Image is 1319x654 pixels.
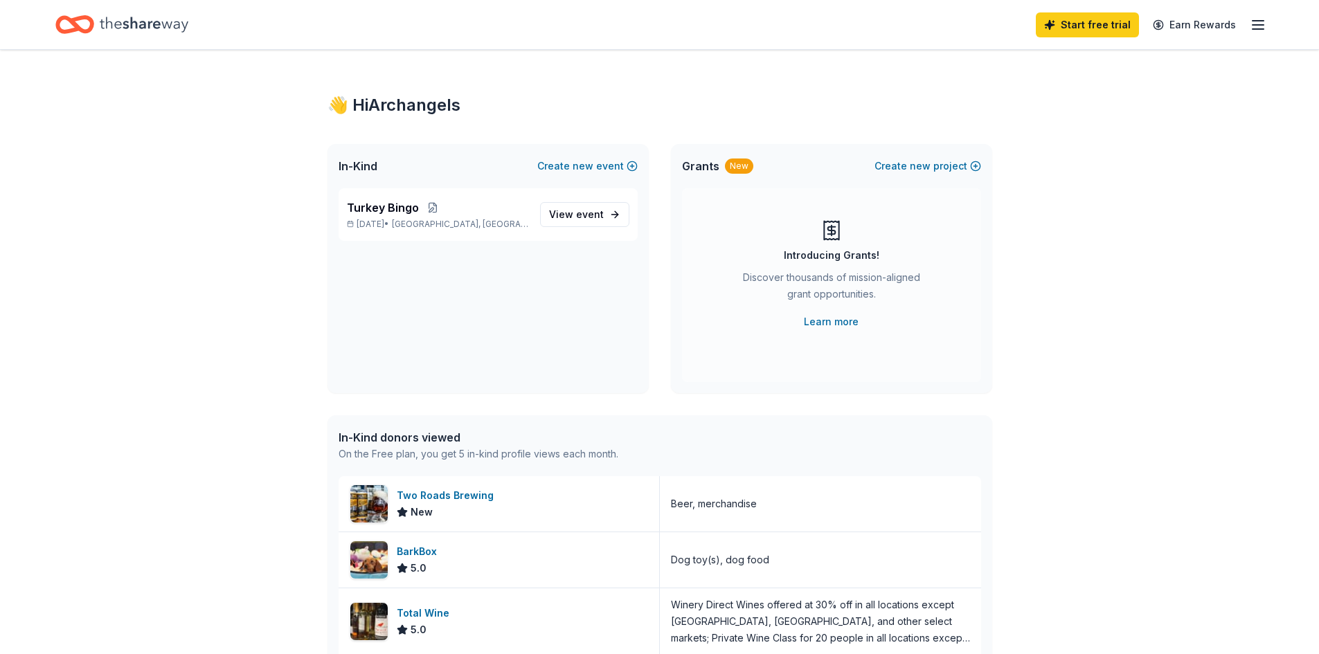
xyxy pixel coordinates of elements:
span: new [573,158,593,174]
a: View event [540,202,629,227]
div: Discover thousands of mission-aligned grant opportunities. [737,269,926,308]
div: Dog toy(s), dog food [671,552,769,568]
div: Beer, merchandise [671,496,757,512]
a: Home [55,8,188,41]
span: new [910,158,931,174]
span: [GEOGRAPHIC_DATA], [GEOGRAPHIC_DATA] [392,219,528,230]
span: 5.0 [411,560,427,576]
span: View [549,206,604,223]
div: New [725,158,753,174]
div: On the Free plan, you get 5 in-kind profile views each month. [339,446,618,462]
div: Total Wine [397,605,455,621]
a: Learn more [804,314,859,330]
div: 👋 Hi Archangels [327,94,992,116]
a: Earn Rewards [1145,12,1244,37]
button: Createnewevent [537,158,638,174]
span: New [411,504,433,520]
span: event [576,208,604,220]
span: In-Kind [339,158,377,174]
img: Image for BarkBox [350,541,388,579]
p: [DATE] • [347,219,529,230]
div: In-Kind donors viewed [339,429,618,446]
a: Start free trial [1036,12,1139,37]
div: Introducing Grants! [784,247,879,264]
span: Turkey Bingo [347,199,419,216]
button: Createnewproject [874,158,981,174]
div: Two Roads Brewing [397,487,499,504]
img: Image for Two Roads Brewing [350,485,388,523]
div: BarkBox [397,543,442,560]
img: Image for Total Wine [350,603,388,640]
span: 5.0 [411,621,427,638]
span: Grants [682,158,719,174]
div: Winery Direct Wines offered at 30% off in all locations except [GEOGRAPHIC_DATA], [GEOGRAPHIC_DAT... [671,597,970,646]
